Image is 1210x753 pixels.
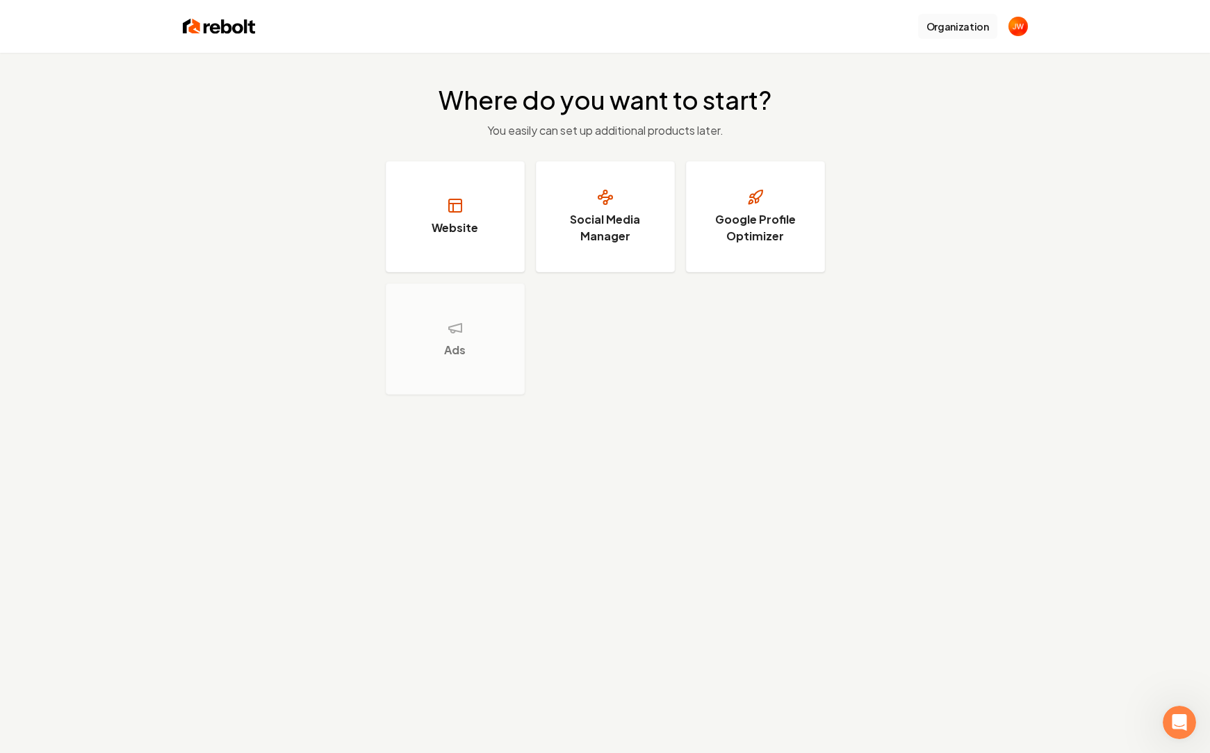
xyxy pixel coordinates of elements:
[1008,17,1028,36] img: John Williams
[686,161,825,272] button: Google Profile Optimizer
[183,17,256,36] img: Rebolt Logo
[536,161,675,272] button: Social Media Manager
[444,342,466,358] h3: Ads
[703,211,808,245] h3: Google Profile Optimizer
[439,86,771,114] h2: Where do you want to start?
[553,211,657,245] h3: Social Media Manager
[386,161,525,272] button: Website
[1163,706,1196,739] iframe: Intercom live chat
[1008,17,1028,36] button: Open user button
[918,14,997,39] button: Organization
[439,122,771,139] p: You easily can set up additional products later.
[432,220,478,236] h3: Website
